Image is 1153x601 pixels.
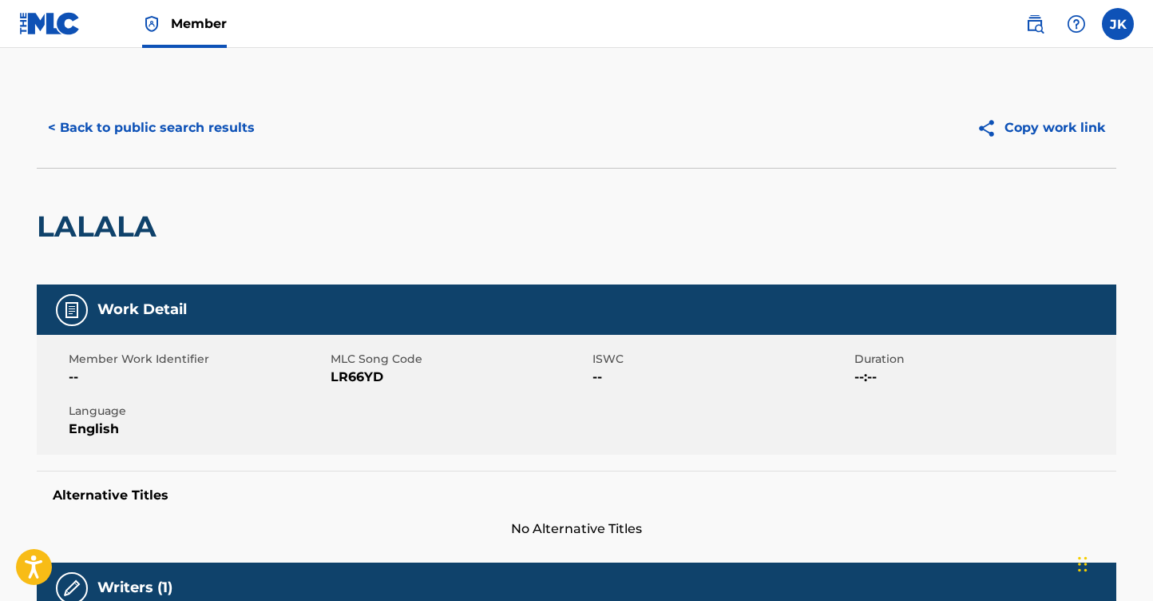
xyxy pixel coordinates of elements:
iframe: Chat Widget [1073,524,1153,601]
span: MLC Song Code [331,351,588,368]
img: MLC Logo [19,12,81,35]
span: --:-- [854,368,1112,387]
h5: Writers (1) [97,579,172,597]
span: Member Work Identifier [69,351,327,368]
img: help [1067,14,1086,34]
div: Help [1060,8,1092,40]
div: User Menu [1102,8,1134,40]
img: search [1025,14,1044,34]
span: Duration [854,351,1112,368]
span: No Alternative Titles [37,519,1116,539]
span: -- [592,368,850,387]
h5: Alternative Titles [53,488,1100,503]
img: Work Detail [62,300,81,320]
button: < Back to public search results [37,108,266,148]
span: Member [171,14,227,33]
h2: LALALA [37,209,164,245]
span: -- [69,368,327,387]
iframe: Resource Center [1108,377,1153,506]
button: Copy work link [965,108,1116,148]
span: Language [69,403,327,420]
img: Writers [62,579,81,598]
a: Public Search [1019,8,1051,40]
span: English [69,420,327,439]
div: Drag [1078,540,1088,588]
span: ISWC [592,351,850,368]
img: Copy work link [977,118,1004,138]
span: LR66YD [331,368,588,387]
img: Top Rightsholder [142,14,161,34]
h5: Work Detail [97,300,187,319]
